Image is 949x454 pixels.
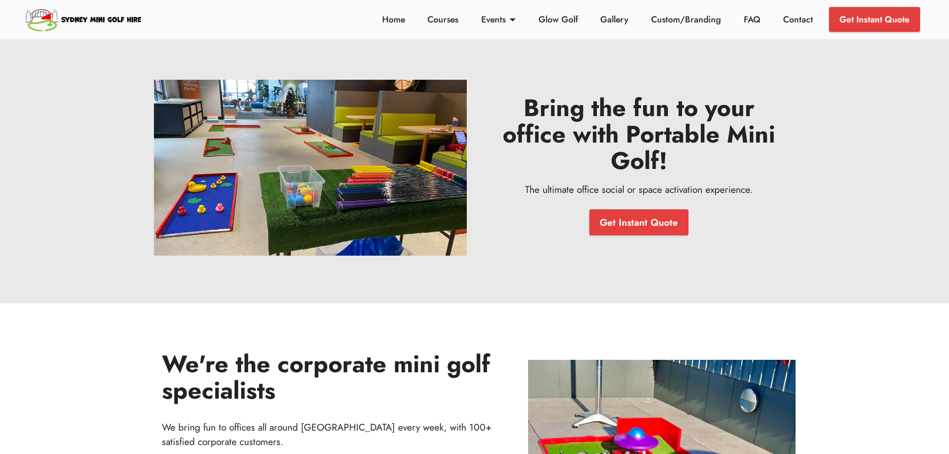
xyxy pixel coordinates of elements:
a: Get Instant Quote [829,7,920,32]
p: We bring fun to offices all around [GEOGRAPHIC_DATA] every week, with 100+ satisfied corporate cu... [162,420,504,449]
a: FAQ [741,13,763,26]
a: Contact [780,13,815,26]
a: Glow Golf [536,13,580,26]
img: Sydney Mini Golf Hire [24,5,144,34]
a: Home [379,13,407,26]
p: The ultimate office social or space activation experience. [499,182,780,197]
a: Gallery [598,13,631,26]
a: Courses [425,13,461,26]
a: Custom/Branding [649,13,724,26]
strong: Bring the fun to your office with Portable Mini Golf! [503,91,775,178]
a: Events [479,13,519,26]
a: Get Instant Quote [589,209,688,235]
strong: We're the corporate mini golf specialists [162,347,490,408]
img: Mini Golf Corporates [154,80,467,256]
